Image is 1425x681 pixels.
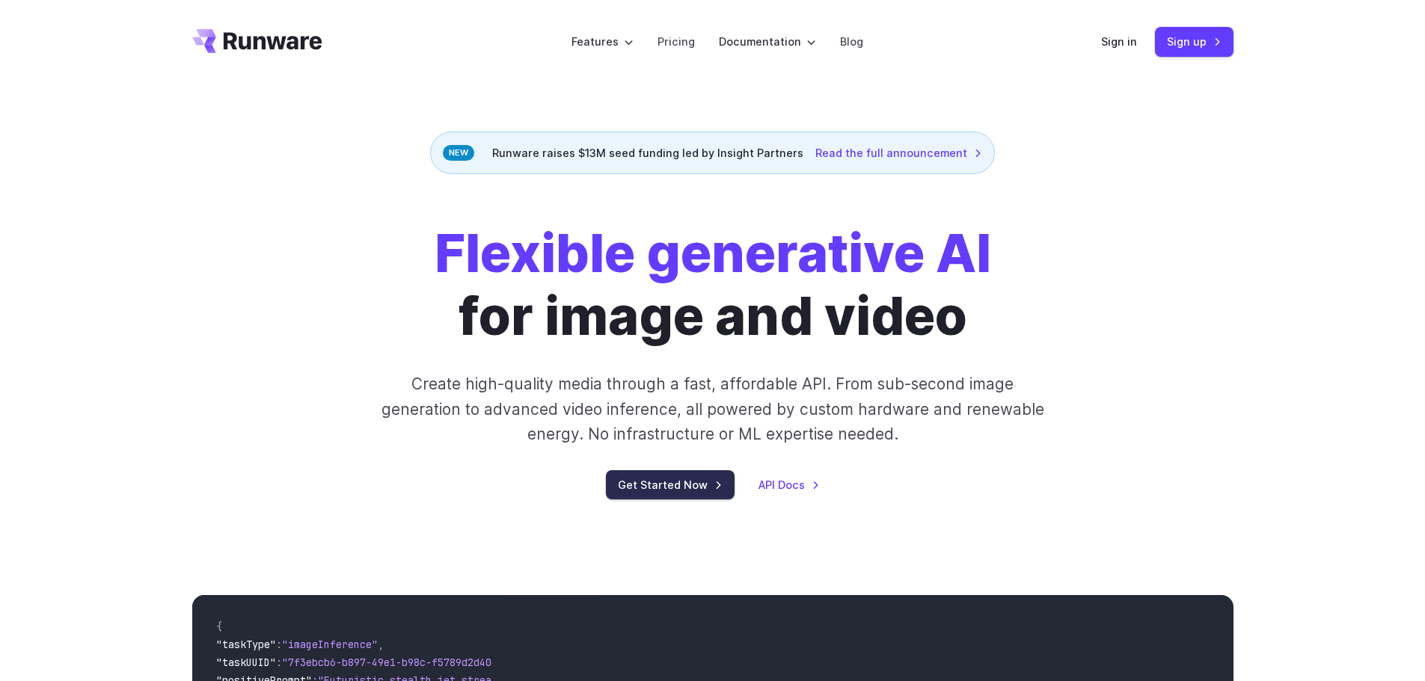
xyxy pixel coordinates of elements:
[1101,33,1137,50] a: Sign in
[216,620,222,633] span: {
[379,372,1046,446] p: Create high-quality media through a fast, affordable API. From sub-second image generation to adv...
[815,144,982,161] a: Read the full announcement
[759,476,820,493] a: API Docs
[435,222,991,348] h1: for image and video
[435,221,991,285] strong: Flexible generative AI
[216,638,276,651] span: "taskType"
[282,656,509,669] span: "7f3ebcb6-b897-49e1-b98c-f5789d2d40d7"
[658,33,695,50] a: Pricing
[840,33,863,50] a: Blog
[571,33,634,50] label: Features
[719,33,816,50] label: Documentation
[378,638,384,651] span: ,
[216,656,276,669] span: "taskUUID"
[276,638,282,651] span: :
[606,470,735,499] a: Get Started Now
[430,132,995,174] div: Runware raises $13M seed funding led by Insight Partners
[1155,27,1234,56] a: Sign up
[276,656,282,669] span: :
[192,29,322,53] a: Go to /
[282,638,378,651] span: "imageInference"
